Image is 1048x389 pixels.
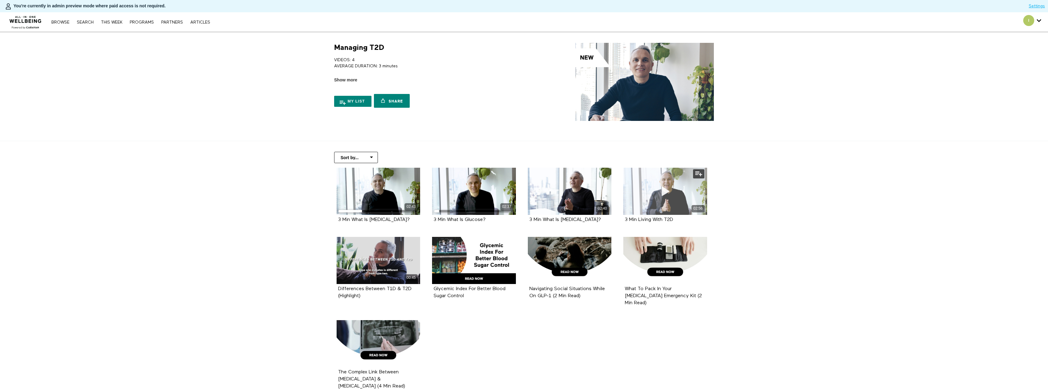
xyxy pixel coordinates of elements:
[338,286,412,298] a: Differences Between T1D & T2D (Highlight)
[338,217,410,222] a: 3 Min What Is [MEDICAL_DATA]?
[625,217,673,222] a: 3 Min Living With T2D
[334,57,522,69] p: VIDEOS: 4 AVERAGE DURATION: 3 minutes
[528,168,612,215] a: 3 Min What Is Pre-Diabetes? 02:40
[596,205,609,212] div: 02:40
[374,94,409,108] a: Share
[692,205,705,212] div: 02:56
[405,274,418,281] div: 00:45
[432,237,516,284] a: Glycemic Index For Better Blood Sugar Control
[338,217,410,222] strong: 3 Min What Is Insulin?
[7,11,44,30] img: CARAVAN
[334,77,357,83] span: Show more
[432,168,516,215] a: 3 Min What Is Glucose? 02:37
[158,20,186,24] a: PARTNERS
[127,20,157,24] a: PROGRAMS
[434,286,505,298] a: Glycemic Index For Better Blood Sugar Control
[434,217,486,222] a: 3 Min What Is Glucose?
[98,20,125,24] a: THIS WEEK
[1019,12,1046,32] div: Secondary
[338,370,405,388] a: The Complex Link Between [MEDICAL_DATA] & [MEDICAL_DATA] (4 Min Read)
[529,286,605,298] a: Navigating Social Situations While On GLP-1 (2 Min Read)
[334,43,384,52] h1: Managing T2D
[405,203,418,210] div: 02:43
[187,20,213,24] a: ARTICLES
[625,286,702,305] strong: What To Pack In Your Diabetes Emergency Kit (2 Min Read)
[48,20,73,24] a: Browse
[529,217,601,222] strong: 3 Min What Is Pre-Diabetes?
[500,203,513,210] div: 02:37
[74,20,97,24] a: Search
[338,370,405,389] strong: The Complex Link Between Gum Disease & Diabetes (4 Min Read)
[575,43,714,121] img: Managing T2D
[625,286,702,305] a: What To Pack In Your [MEDICAL_DATA] Emergency Kit (2 Min Read)
[529,217,601,222] a: 3 Min What Is [MEDICAL_DATA]?
[623,237,707,284] a: What To Pack In Your Diabetes Emergency Kit (2 Min Read)
[693,169,704,178] button: Add to my list
[5,3,12,10] img: person-bdfc0eaa9744423c596e6e1c01710c89950b1dff7c83b5d61d716cfd8139584f.svg
[623,168,707,215] a: 3 Min Living With T2D 02:56
[337,237,420,284] a: Differences Between T1D & T2D (Highlight) 00:45
[48,19,213,25] nav: Primary
[334,96,371,107] button: My list
[528,237,612,284] a: Navigating Social Situations While On GLP-1 (2 Min Read)
[337,320,420,367] a: The Complex Link Between Gum Disease & Diabetes (4 Min Read)
[337,168,420,215] a: 3 Min What Is Insulin? 02:43
[1029,3,1045,9] a: Settings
